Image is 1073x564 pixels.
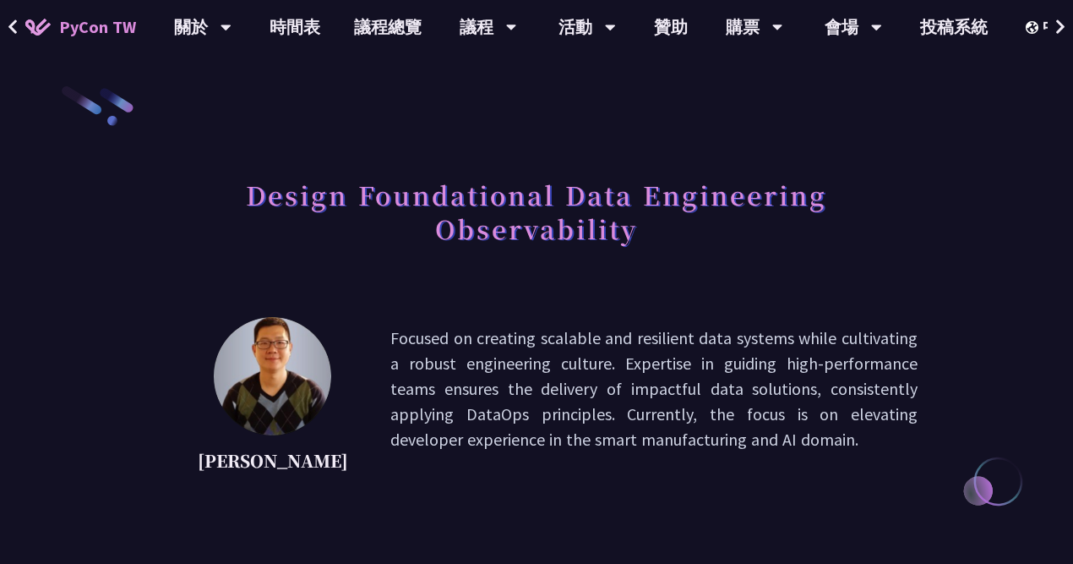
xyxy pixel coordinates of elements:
span: PyCon TW [59,14,136,40]
img: Shuhsi Lin [214,317,331,435]
img: Home icon of PyCon TW 2025 [25,19,51,36]
p: [PERSON_NAME] [198,448,348,474]
p: Focused on creating scalable and resilient data systems while cultivating a robust engineering cu... [390,326,918,478]
h1: Design Foundational Data Engineering Observability [155,169,918,254]
a: PyCon TW [8,6,153,48]
img: Locale Icon [1026,21,1043,34]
